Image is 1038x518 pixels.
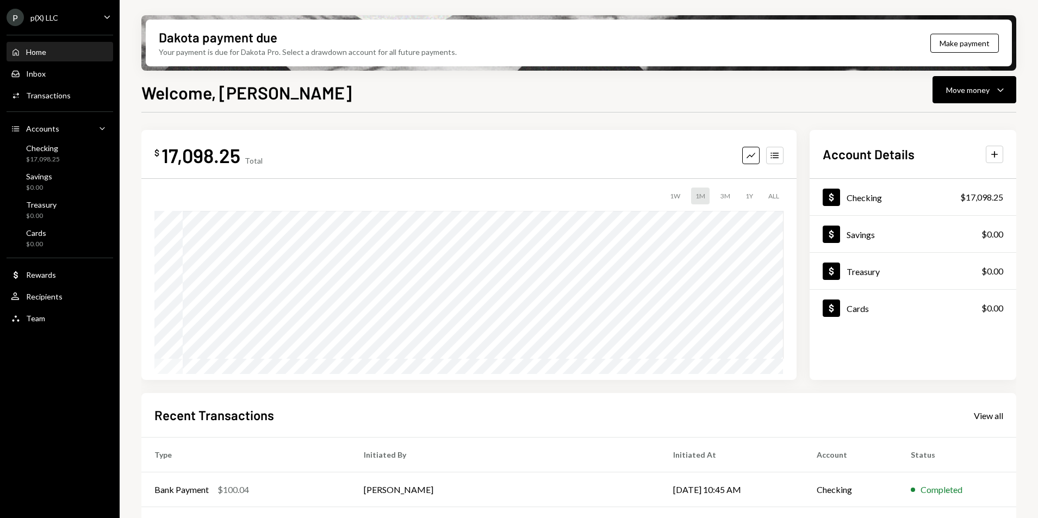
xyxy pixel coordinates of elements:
[217,483,249,496] div: $100.04
[351,438,660,472] th: Initiated By
[141,82,352,103] h1: Welcome, [PERSON_NAME]
[930,34,999,53] button: Make payment
[351,472,660,507] td: [PERSON_NAME]
[810,290,1016,326] a: Cards$0.00
[847,229,875,240] div: Savings
[7,225,113,251] a: Cards$0.00
[26,47,46,57] div: Home
[7,64,113,83] a: Inbox
[741,188,757,204] div: 1Y
[810,216,1016,252] a: Savings$0.00
[7,42,113,61] a: Home
[974,409,1003,421] a: View all
[666,188,685,204] div: 1W
[141,438,351,472] th: Type
[26,183,52,192] div: $0.00
[981,228,1003,241] div: $0.00
[7,308,113,328] a: Team
[716,188,735,204] div: 3M
[26,211,57,221] div: $0.00
[960,191,1003,204] div: $17,098.25
[810,253,1016,289] a: Treasury$0.00
[7,140,113,166] a: Checking$17,098.25
[847,303,869,314] div: Cards
[159,46,457,58] div: Your payment is due for Dakota Pro. Select a drawdown account for all future payments.
[898,438,1016,472] th: Status
[30,13,58,22] div: p(X) LLC
[161,143,240,167] div: 17,098.25
[154,406,274,424] h2: Recent Transactions
[804,472,898,507] td: Checking
[946,84,990,96] div: Move money
[847,266,880,277] div: Treasury
[26,69,46,78] div: Inbox
[810,179,1016,215] a: Checking$17,098.25
[974,410,1003,421] div: View all
[7,265,113,284] a: Rewards
[981,265,1003,278] div: $0.00
[26,228,46,238] div: Cards
[7,168,113,195] a: Savings$0.00
[26,172,52,181] div: Savings
[847,192,882,203] div: Checking
[933,76,1016,103] button: Move money
[26,155,60,164] div: $17,098.25
[804,438,898,472] th: Account
[154,147,159,158] div: $
[7,85,113,105] a: Transactions
[245,156,263,165] div: Total
[26,200,57,209] div: Treasury
[921,483,962,496] div: Completed
[691,188,710,204] div: 1M
[660,438,804,472] th: Initiated At
[7,9,24,26] div: P
[7,286,113,306] a: Recipients
[7,197,113,223] a: Treasury$0.00
[26,314,45,323] div: Team
[26,240,46,249] div: $0.00
[823,145,915,163] h2: Account Details
[26,292,63,301] div: Recipients
[26,124,59,133] div: Accounts
[159,28,277,46] div: Dakota payment due
[26,91,71,100] div: Transactions
[26,143,60,153] div: Checking
[660,472,804,507] td: [DATE] 10:45 AM
[764,188,784,204] div: ALL
[981,302,1003,315] div: $0.00
[7,118,113,138] a: Accounts
[26,270,56,279] div: Rewards
[154,483,209,496] div: Bank Payment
